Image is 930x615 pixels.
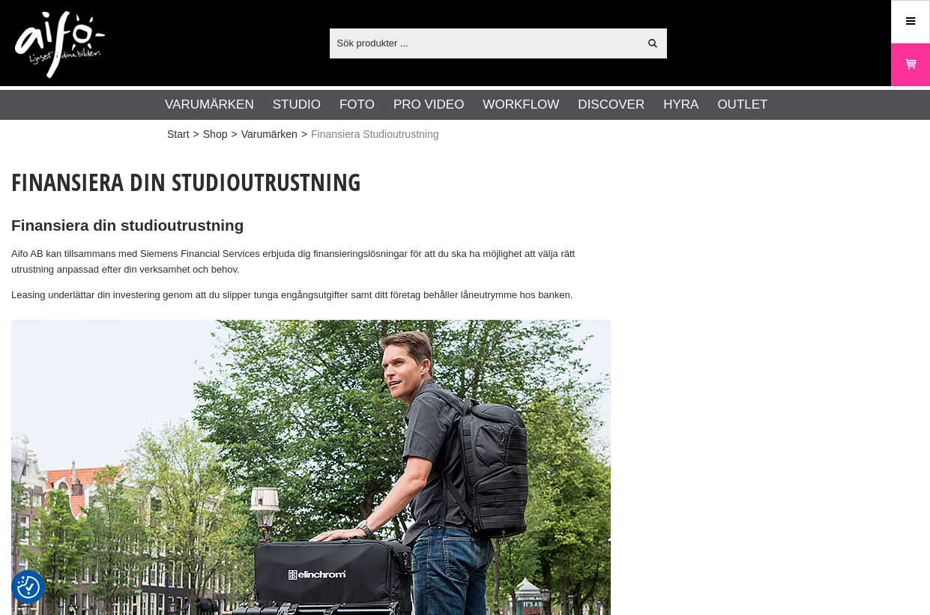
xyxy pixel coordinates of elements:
[339,95,375,115] a: Foto
[311,127,438,142] span: Finansiera Studioutrustning
[301,127,307,142] span: >
[273,95,321,115] a: Studio
[203,127,228,142] a: Shop
[330,31,639,54] input: Sök produkter ...
[11,166,611,199] h1: Finansiera din studioutrustning
[231,127,237,142] span: >
[717,95,767,115] a: Outlet
[17,574,40,601] button: Samtyckesinställningar
[11,246,611,278] p: Aifo AB kan tillsammans med Siemens Financial Services erbjuda dig finansieringslösningar för att...
[11,215,611,237] h2: Finansiera din studioutrustning
[193,127,199,142] span: >
[15,11,105,79] img: logo.png
[165,95,254,115] a: Varumärken
[17,576,40,599] img: Revisit consent button
[167,127,190,142] a: Start
[393,95,464,115] a: Pro Video
[578,95,644,115] a: Discover
[483,95,559,115] a: Workflow
[11,288,611,303] p: Leasing underlättar din investering genom att du slipper tunga engångsutgifter samt ditt företag ...
[241,127,298,142] a: Varumärken
[663,95,698,115] a: Hyra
